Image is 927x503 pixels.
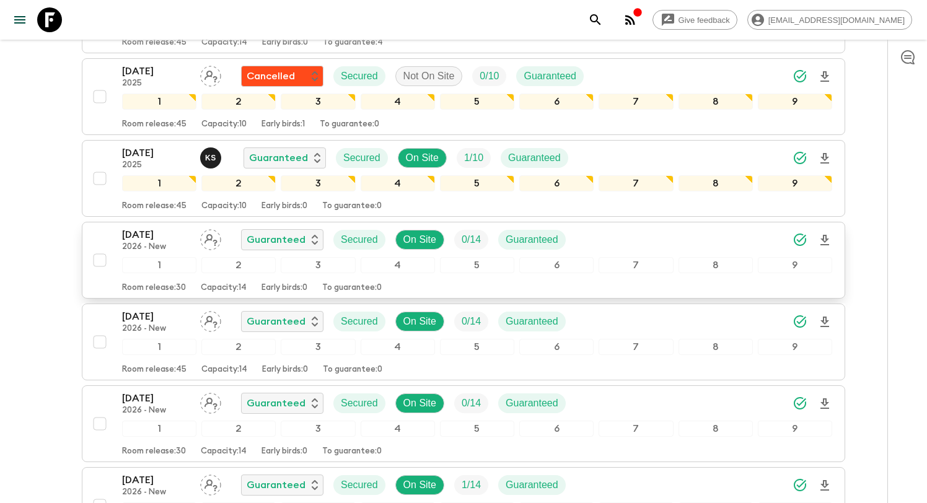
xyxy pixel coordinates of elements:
[262,38,308,48] p: Early birds: 0
[599,421,673,437] div: 7
[672,15,737,25] span: Give feedback
[762,15,912,25] span: [EMAIL_ADDRESS][DOMAIN_NAME]
[82,304,845,380] button: [DATE]2026 - NewAssign pack leaderGuaranteedSecuredOn SiteTrip FillGuaranteed123456789Room releas...
[817,315,832,330] svg: Download Onboarding
[341,478,378,492] p: Secured
[793,232,807,247] svg: Synced Successfully
[403,232,436,247] p: On Site
[343,151,380,165] p: Secured
[793,478,807,492] svg: Synced Successfully
[122,257,196,273] div: 1
[599,175,673,191] div: 7
[261,201,307,211] p: Early birds: 0
[679,175,753,191] div: 8
[247,396,305,411] p: Guaranteed
[793,151,807,165] svg: Synced Successfully
[341,396,378,411] p: Secured
[462,478,481,492] p: 1 / 14
[122,201,187,211] p: Room release: 45
[281,339,355,355] div: 3
[519,339,594,355] div: 6
[395,475,444,495] div: On Site
[403,478,436,492] p: On Site
[322,447,382,457] p: To guarantee: 0
[395,312,444,331] div: On Site
[122,309,190,324] p: [DATE]
[793,396,807,411] svg: Synced Successfully
[361,175,435,191] div: 4
[341,69,378,84] p: Secured
[322,201,382,211] p: To guarantee: 0
[281,175,355,191] div: 3
[361,94,435,110] div: 4
[508,151,561,165] p: Guaranteed
[333,230,385,250] div: Secured
[793,314,807,329] svg: Synced Successfully
[406,151,439,165] p: On Site
[320,120,379,129] p: To guarantee: 0
[758,421,832,437] div: 9
[679,421,753,437] div: 8
[201,175,276,191] div: 2
[261,447,307,457] p: Early birds: 0
[262,365,308,375] p: Early birds: 0
[201,447,247,457] p: Capacity: 14
[440,421,514,437] div: 5
[454,312,488,331] div: Trip Fill
[281,94,355,110] div: 3
[395,66,463,86] div: Not On Site
[281,421,355,437] div: 3
[679,257,753,273] div: 8
[599,94,673,110] div: 7
[122,175,196,191] div: 1
[323,365,382,375] p: To guarantee: 0
[758,257,832,273] div: 9
[201,421,276,437] div: 2
[440,175,514,191] div: 5
[341,232,378,247] p: Secured
[261,283,307,293] p: Early birds: 0
[122,406,190,416] p: 2026 - New
[201,257,276,273] div: 2
[361,421,435,437] div: 4
[519,257,594,273] div: 6
[247,232,305,247] p: Guaranteed
[462,314,481,329] p: 0 / 14
[333,393,385,413] div: Secured
[679,94,753,110] div: 8
[440,94,514,110] div: 5
[440,339,514,355] div: 5
[747,10,912,30] div: [EMAIL_ADDRESS][DOMAIN_NAME]
[201,120,247,129] p: Capacity: 10
[440,257,514,273] div: 5
[403,69,455,84] p: Not On Site
[524,69,576,84] p: Guaranteed
[205,153,216,163] p: K S
[333,312,385,331] div: Secured
[122,283,186,293] p: Room release: 30
[506,314,558,329] p: Guaranteed
[341,314,378,329] p: Secured
[200,69,221,79] span: Assign pack leader
[247,314,305,329] p: Guaranteed
[249,151,308,165] p: Guaranteed
[122,473,190,488] p: [DATE]
[758,175,832,191] div: 9
[201,365,247,375] p: Capacity: 14
[122,146,190,160] p: [DATE]
[599,339,673,355] div: 7
[462,396,481,411] p: 0 / 14
[403,314,436,329] p: On Site
[652,10,737,30] a: Give feedback
[457,148,491,168] div: Trip Fill
[480,69,499,84] p: 0 / 10
[333,475,385,495] div: Secured
[201,38,247,48] p: Capacity: 14
[201,283,247,293] p: Capacity: 14
[817,396,832,411] svg: Download Onboarding
[122,120,187,129] p: Room release: 45
[122,79,190,89] p: 2025
[247,69,295,84] p: Cancelled
[519,175,594,191] div: 6
[122,38,187,48] p: Room release: 45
